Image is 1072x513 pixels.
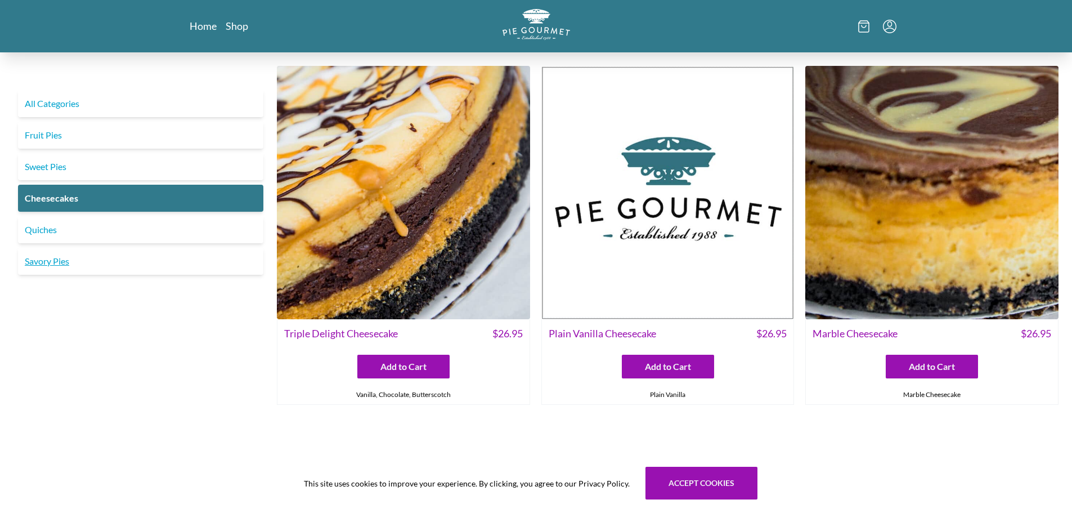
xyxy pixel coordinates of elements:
[622,355,714,378] button: Add to Cart
[18,122,263,149] a: Fruit Pies
[756,326,787,341] span: $ 26.95
[380,360,427,373] span: Add to Cart
[886,355,978,378] button: Add to Cart
[542,385,794,404] div: Plain Vanilla
[1021,326,1051,341] span: $ 26.95
[503,9,570,40] img: logo
[277,385,530,404] div: Vanilla, Chocolate, Butterscotch
[909,360,955,373] span: Add to Cart
[541,66,795,319] img: Plain Vanilla Cheesecake
[18,185,263,212] a: Cheesecakes
[18,248,263,275] a: Savory Pies
[18,216,263,243] a: Quiches
[813,326,898,341] span: Marble Cheesecake
[190,19,217,33] a: Home
[645,467,757,499] button: Accept cookies
[277,66,530,319] img: Triple Delight Cheesecake
[549,326,656,341] span: Plain Vanilla Cheesecake
[883,20,896,33] button: Menu
[304,478,630,489] span: This site uses cookies to improve your experience. By clicking, you agree to our Privacy Policy.
[18,153,263,180] a: Sweet Pies
[805,66,1058,319] img: Marble Cheesecake
[492,326,523,341] span: $ 26.95
[645,360,691,373] span: Add to Cart
[226,19,248,33] a: Shop
[503,9,570,43] a: Logo
[806,385,1058,404] div: Marble Cheesecake
[284,326,398,341] span: Triple Delight Cheesecake
[357,355,450,378] button: Add to Cart
[18,90,263,117] a: All Categories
